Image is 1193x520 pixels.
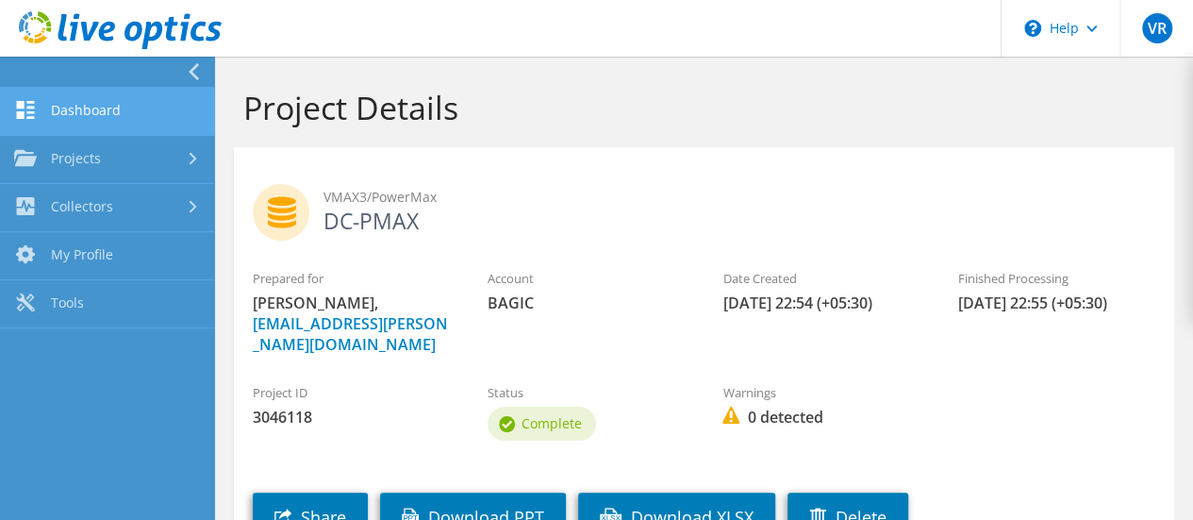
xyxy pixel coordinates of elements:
span: BAGIC [488,293,685,313]
label: Project ID [253,383,450,402]
span: [PERSON_NAME], [253,293,450,355]
span: 0 detected [722,407,920,428]
span: [DATE] 22:54 (+05:30) [722,293,920,313]
label: Prepared for [253,269,450,288]
label: Date Created [722,269,920,288]
h1: Project Details [243,88,1155,127]
label: Finished Processing [958,269,1155,288]
label: Account [488,269,685,288]
span: VR [1142,13,1172,43]
svg: \n [1024,20,1041,37]
label: Status [488,383,685,402]
span: VMAX3/PowerMax [323,187,1155,208]
a: [EMAIL_ADDRESS][PERSON_NAME][DOMAIN_NAME] [253,313,448,355]
h2: DC-PMAX [253,184,1155,231]
label: Warnings [722,383,920,402]
span: Complete [522,414,582,432]
span: 3046118 [253,407,450,428]
span: [DATE] 22:55 (+05:30) [958,293,1155,313]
